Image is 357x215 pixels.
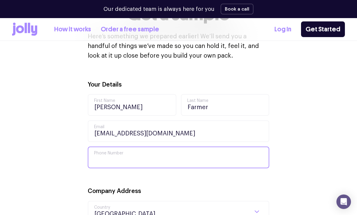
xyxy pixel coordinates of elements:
[88,32,269,61] p: Here’s something we prepared earlier! We’ll send you a handful of things we’ve made so you can ho...
[103,5,215,13] p: Our dedicated team is always here for you
[88,187,141,196] label: Company Address
[301,21,345,37] a: Get Started
[88,81,122,89] label: Your Details
[336,194,351,209] div: Open Intercom Messenger
[274,24,291,34] a: Log In
[54,24,91,34] a: How it works
[221,4,254,14] button: Book a call
[101,24,159,34] a: Order a free sample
